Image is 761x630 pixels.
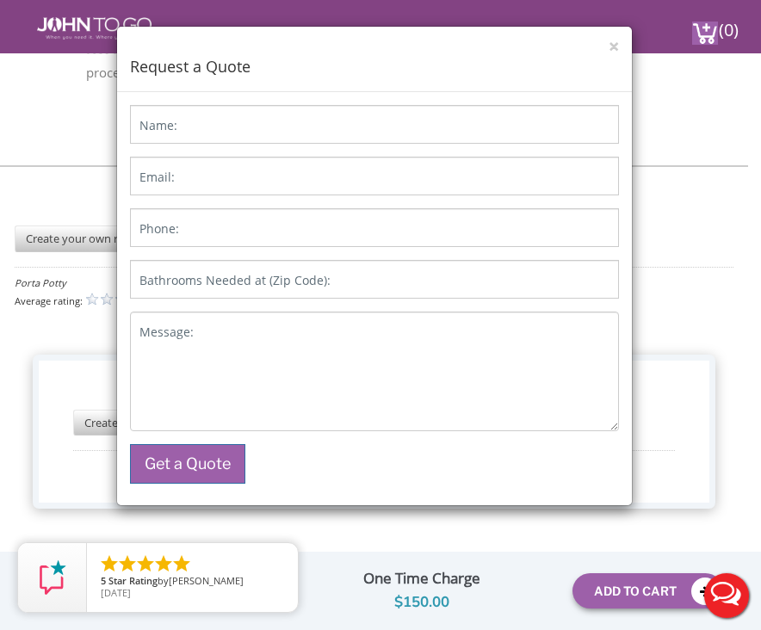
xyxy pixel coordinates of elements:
label: Message: [139,324,194,341]
span: [PERSON_NAME] [169,574,244,587]
li:  [153,553,174,574]
span: [DATE] [101,586,131,599]
li:  [99,553,120,574]
label: Phone: [139,220,179,238]
button: Get a Quote [130,444,245,484]
label: Email: [139,169,175,186]
button: Live Chat [692,561,761,630]
li:  [117,553,138,574]
img: Review Rating [35,560,70,595]
li:  [135,553,156,574]
form: Contact form [117,92,632,505]
span: by [101,576,284,588]
label: Name: [139,117,177,134]
label: Bathrooms Needed at (Zip Code): [139,272,331,289]
span: Star Rating [108,574,158,587]
button: × [609,38,619,56]
h4: Request a Quote [130,56,619,78]
li:  [171,553,192,574]
span: 5 [101,574,106,587]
